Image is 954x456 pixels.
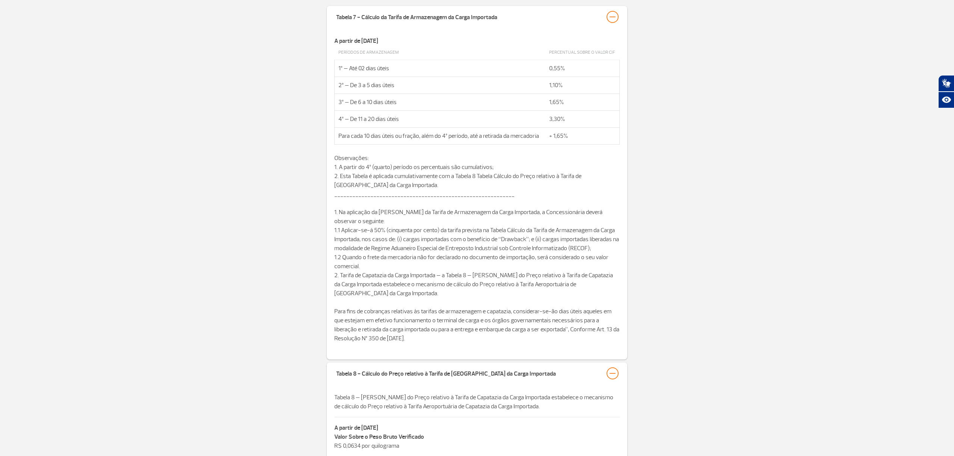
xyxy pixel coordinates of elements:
div: Tabela 8 - Cálculo do Preço relativo à Tarifa de [GEOGRAPHIC_DATA] da Carga Importada [336,367,556,378]
p: R$ 0,0634 por quilograma [334,432,620,450]
td: 1º – Até 02 dias úteis [335,60,546,77]
button: Tabela 8 - Cálculo do Preço relativo à Tarifa de [GEOGRAPHIC_DATA] da Carga Importada [336,367,618,380]
p: ____________________________________________________________ [334,190,620,208]
td: 0,55% [545,60,619,77]
td: + 1,65% [545,127,619,144]
td: Para cada 10 dias úteis ou fração, além do 4º período, até a retirada da mercadoria [335,127,546,144]
button: Abrir recursos assistivos. [938,92,954,108]
p: Observações: 1. A partir do 4º (quarto) período os percentuais são cumulativos; 2. Esta Tabela é ... [334,154,620,190]
strong: A partir de [DATE] [334,424,378,432]
td: 3º – De 6 a 10 dias úteis [335,94,546,110]
strong: Valor Sobre o Peso Bruto Verificado [334,433,424,441]
button: Tabela 7 - Cálculo da Tarifa de Armazenagem da Carga Importada [336,11,618,23]
td: 1,65% [545,94,619,110]
strong: A partir de [DATE] [334,37,378,45]
td: 3,30% [545,110,619,127]
button: Abrir tradutor de língua de sinais. [938,75,954,92]
td: Períodos de Armazenagem [335,45,546,60]
td: 2º – De 3 a 5 dias úteis [335,77,546,94]
p: 1. Na aplicação da [PERSON_NAME] da Tarifa de Armazenagem da Carga Importada, a Concessionária de... [334,208,620,307]
div: Plugin de acessibilidade da Hand Talk. [938,75,954,108]
p: Para fins de cobranças relativas às tarifas de armazenagem e capatazia, considerar-se-ão dias úte... [334,307,620,352]
p: Tabela 8 – [PERSON_NAME] do Preço relativo à Tarifa de Capatazia da Carga Importada estabelece o ... [334,393,620,411]
td: 1,10% [545,77,619,94]
td: Percentual sobre o valor CIF [545,45,619,60]
td: 4º – De 11 a 20 dias úteis [335,110,546,127]
div: Tabela 7 - Cálculo da Tarifa de Armazenagem da Carga Importada [336,11,497,21]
